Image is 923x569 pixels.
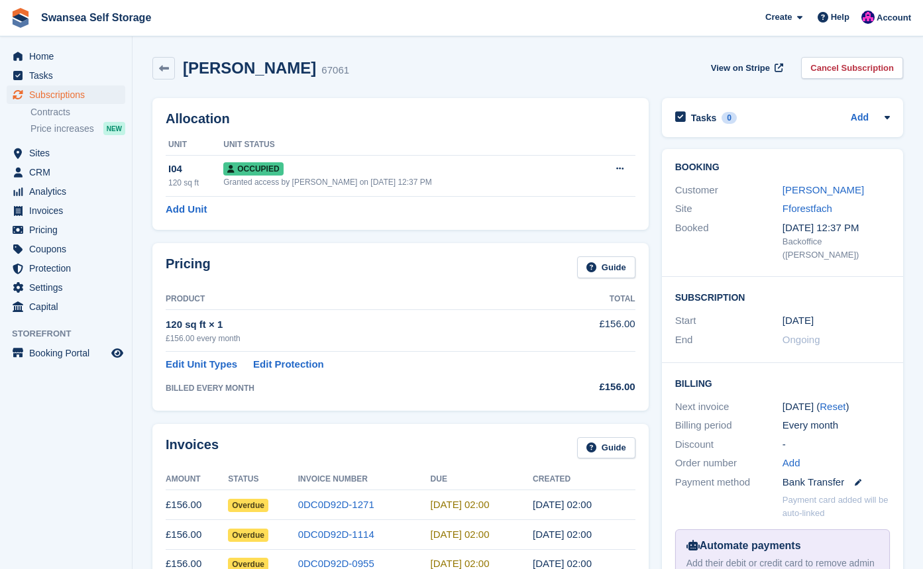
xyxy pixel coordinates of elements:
a: Edit Unit Types [166,357,237,372]
h2: Subscription [675,290,890,303]
a: Add [783,456,800,471]
div: Billing period [675,418,783,433]
a: [PERSON_NAME] [783,184,864,195]
time: 2025-06-26 01:00:41 UTC [533,529,592,540]
span: Storefront [12,327,132,340]
a: View on Stripe [706,57,786,79]
a: menu [7,85,125,104]
a: menu [7,201,125,220]
th: Created [533,469,635,490]
p: Payment card added will be auto-linked [783,493,890,519]
h2: Pricing [166,256,211,278]
a: menu [7,144,125,162]
td: £156.00 [166,520,228,550]
time: 2025-07-27 01:00:00 UTC [431,499,490,510]
a: menu [7,344,125,362]
a: menu [7,163,125,181]
div: Site [675,201,783,217]
div: Automate payments [686,538,879,554]
div: BILLED EVERY MONTH [166,382,548,394]
span: Ongoing [783,334,820,345]
h2: Allocation [166,111,635,127]
span: Protection [29,259,109,278]
div: Order number [675,456,783,471]
span: View on Stripe [711,62,770,75]
div: - [783,437,890,452]
div: Discount [675,437,783,452]
a: 0DC0D92D-1114 [298,529,374,540]
a: Guide [577,437,635,459]
a: menu [7,182,125,201]
th: Amount [166,469,228,490]
div: [DATE] ( ) [783,399,890,415]
th: Unit Status [223,134,586,156]
a: Contracts [30,106,125,119]
div: Backoffice ([PERSON_NAME]) [783,235,890,261]
div: [DATE] 12:37 PM [783,221,890,236]
a: Swansea Self Storage [36,7,156,28]
span: CRM [29,163,109,181]
time: 2025-05-26 01:00:05 UTC [533,558,592,569]
a: 0DC0D92D-1271 [298,499,374,510]
div: Granted access by [PERSON_NAME] on [DATE] 12:37 PM [223,176,586,188]
span: Overdue [228,499,268,512]
span: Settings [29,278,109,297]
time: 2025-01-26 01:00:00 UTC [783,313,814,329]
span: Analytics [29,182,109,201]
span: Home [29,47,109,66]
div: Every month [783,418,890,433]
th: Invoice Number [298,469,431,490]
h2: Billing [675,376,890,389]
time: 2025-06-27 01:00:00 UTC [431,529,490,540]
div: Start [675,313,783,329]
img: Donna Davies [861,11,875,24]
span: Coupons [29,240,109,258]
div: Next invoice [675,399,783,415]
a: menu [7,47,125,66]
a: Preview store [109,345,125,361]
a: menu [7,259,125,278]
div: 120 sq ft [168,177,223,189]
h2: [PERSON_NAME] [183,59,316,77]
a: menu [7,278,125,297]
td: £156.00 [166,490,228,520]
a: Fforestfach [783,203,832,214]
span: Help [831,11,849,24]
span: Create [765,11,792,24]
a: menu [7,66,125,85]
span: Invoices [29,201,109,220]
h2: Invoices [166,437,219,459]
a: Guide [577,256,635,278]
time: 2025-05-27 01:00:00 UTC [431,558,490,569]
img: stora-icon-8386f47178a22dfd0bd8f6a31ec36ba5ce8667c1dd55bd0f319d3a0aa187defe.svg [11,8,30,28]
a: Edit Protection [253,357,324,372]
td: £156.00 [548,309,635,351]
h2: Tasks [691,112,717,124]
span: Subscriptions [29,85,109,104]
a: Price increases NEW [30,121,125,136]
div: End [675,333,783,348]
th: Unit [166,134,223,156]
span: Capital [29,297,109,316]
a: Add [851,111,869,126]
div: 0 [722,112,737,124]
a: Reset [820,401,845,412]
a: Cancel Subscription [801,57,903,79]
a: 0DC0D92D-0955 [298,558,374,569]
div: 67061 [321,63,349,78]
span: Price increases [30,123,94,135]
div: 120 sq ft × 1 [166,317,548,333]
span: Account [877,11,911,25]
div: Customer [675,183,783,198]
time: 2025-07-26 01:00:02 UTC [533,499,592,510]
th: Status [228,469,298,490]
a: menu [7,297,125,316]
a: menu [7,221,125,239]
div: Bank Transfer [783,475,890,490]
span: Sites [29,144,109,162]
span: Booking Portal [29,344,109,362]
div: Booked [675,221,783,262]
th: Due [431,469,533,490]
span: Tasks [29,66,109,85]
span: Pricing [29,221,109,239]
